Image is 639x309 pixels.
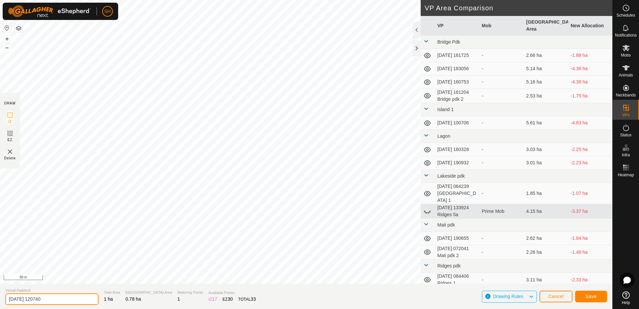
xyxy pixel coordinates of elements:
[621,53,631,57] span: Mobs
[3,35,11,43] button: +
[125,296,141,302] span: 0.78 ha
[177,290,203,295] span: Watering Points
[524,204,568,219] td: 4.15 ha
[435,273,479,287] td: [DATE] 084406 Ridges 1
[435,232,479,245] td: [DATE] 190655
[585,294,597,299] span: Save
[568,62,613,76] td: -4.36 ha
[568,245,613,259] td: -1.48 ha
[479,16,524,36] th: Mob
[575,291,607,302] button: Save
[482,119,521,126] div: -
[435,76,479,89] td: [DATE] 160753
[524,183,568,204] td: 1.85 ha
[568,232,613,245] td: -1.84 ha
[104,290,120,295] span: Total Area
[435,143,479,156] td: [DATE] 160328
[493,294,523,299] span: Drawing Rules
[482,208,521,215] div: Prime Mob
[619,73,633,77] span: Animals
[524,116,568,130] td: 5.61 ha
[217,275,237,281] a: Contact Us
[524,232,568,245] td: 2.62 ha
[615,33,637,37] span: Notifications
[548,294,564,299] span: Cancel
[568,156,613,170] td: -2.23 ha
[568,49,613,62] td: -1.88 ha
[568,143,613,156] td: -2.25 ha
[104,8,110,15] span: SH
[437,222,455,228] span: Mati pdk
[568,89,613,103] td: -1.75 ha
[184,275,209,281] a: Privacy Policy
[622,113,629,117] span: VPs
[524,245,568,259] td: 2.26 ha
[482,78,521,85] div: -
[177,296,180,302] span: 1
[8,5,91,17] img: Gallagher Logo
[435,62,479,76] td: [DATE] 183056
[435,245,479,259] td: [DATE] 072041 Mati pdk 2
[437,133,450,139] span: Lagon
[482,65,521,72] div: -
[568,273,613,287] td: -2.33 ha
[482,92,521,99] div: -
[435,204,479,219] td: [DATE] 133924 Ridges 5a
[524,76,568,89] td: 5.16 ha
[6,148,14,156] img: VP
[435,16,479,36] th: VP
[435,156,479,170] td: [DATE] 190932
[524,89,568,103] td: 2.53 ha
[618,173,634,177] span: Heatmap
[208,290,256,296] span: Available Points
[613,289,639,307] a: Help
[8,137,13,142] span: EZ
[482,249,521,256] div: -
[482,190,521,197] div: -
[622,301,630,305] span: Help
[568,16,613,36] th: New Allocation
[568,183,613,204] td: -1.07 ha
[4,101,16,106] div: DRAW
[482,235,521,242] div: -
[524,16,568,36] th: [GEOGRAPHIC_DATA] Area
[437,263,461,268] span: Ridges pdk
[620,133,631,137] span: Status
[104,296,113,302] span: 1 ha
[8,119,12,124] span: IZ
[223,296,233,303] div: EZ
[228,296,233,302] span: 30
[524,62,568,76] td: 5.14 ha
[524,156,568,170] td: 3.01 ha
[437,107,454,112] span: Island 1
[251,296,256,302] span: 33
[482,159,521,166] div: -
[435,183,479,204] td: [DATE] 064239 [GEOGRAPHIC_DATA] 1
[3,24,11,32] button: Reset Map
[435,49,479,62] td: [DATE] 181725
[3,44,11,52] button: –
[15,24,23,32] button: Map Layers
[208,296,217,303] div: IZ
[5,288,99,293] span: Virtual Paddock
[539,291,572,302] button: Cancel
[238,296,256,303] div: TOTAL
[212,296,217,302] span: 17
[482,276,521,283] div: -
[568,116,613,130] td: -4.83 ha
[524,273,568,287] td: 3.11 ha
[622,153,630,157] span: Infra
[568,204,613,219] td: -3.37 ha
[435,89,479,103] td: [DATE] 161204 Bridge pdk 2
[482,146,521,153] div: -
[568,76,613,89] td: -4.38 ha
[524,143,568,156] td: 3.03 ha
[616,13,635,17] span: Schedules
[616,93,636,97] span: Neckbands
[425,4,612,12] h2: VP Area Comparison
[437,39,460,45] span: Bridge Pdk
[524,49,568,62] td: 2.66 ha
[435,116,479,130] td: [DATE] 100706
[482,52,521,59] div: -
[4,156,16,161] span: Delete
